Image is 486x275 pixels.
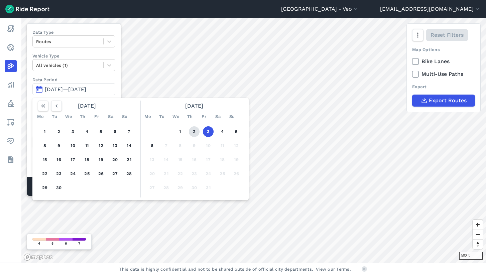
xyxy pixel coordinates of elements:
button: 15 [175,154,186,165]
div: Matched Trips [27,177,121,196]
span: Reset Filters [431,31,464,39]
button: 16 [189,154,200,165]
button: 3 [203,126,214,137]
div: Map Options [412,46,475,53]
span: [DATE]—[DATE] [45,86,86,93]
button: 21 [161,168,171,179]
button: 14 [161,154,171,165]
a: Areas [5,116,17,128]
div: We [170,111,181,122]
button: 10 [203,140,214,151]
div: Sa [105,111,116,122]
button: 26 [231,168,242,179]
button: 13 [110,140,120,151]
button: 22 [39,168,50,179]
button: 3 [68,126,78,137]
a: Policy [5,98,17,110]
button: 27 [110,168,120,179]
canvas: Map [21,18,486,263]
div: Fr [91,111,102,122]
button: 30 [53,182,64,193]
button: 4 [217,126,228,137]
button: 30 [189,182,200,193]
div: Mo [142,111,153,122]
div: Th [77,111,88,122]
button: 19 [231,154,242,165]
a: Mapbox logo [23,253,53,261]
button: 9 [189,140,200,151]
div: Tu [49,111,60,122]
div: Tu [156,111,167,122]
div: Sa [213,111,223,122]
button: 27 [147,182,157,193]
button: Export Routes [412,95,475,107]
button: 14 [124,140,134,151]
button: 26 [96,168,106,179]
button: [DATE]—[DATE] [32,83,115,95]
button: 24 [68,168,78,179]
button: 1 [39,126,50,137]
button: 8 [175,140,186,151]
img: Ride Report [5,5,49,13]
a: Report [5,23,17,35]
button: 29 [175,182,186,193]
div: [DATE] [35,101,139,111]
button: 17 [203,154,214,165]
button: 23 [189,168,200,179]
button: 9 [53,140,64,151]
button: 5 [96,126,106,137]
button: 28 [124,168,134,179]
button: 6 [147,140,157,151]
div: We [63,111,74,122]
button: 25 [217,168,228,179]
button: 20 [110,154,120,165]
button: 29 [39,182,50,193]
button: 25 [82,168,92,179]
button: 10 [68,140,78,151]
a: Analyze [5,79,17,91]
button: 20 [147,168,157,179]
a: Heatmaps [5,60,17,72]
button: [EMAIL_ADDRESS][DOMAIN_NAME] [380,5,481,13]
button: Zoom out [473,230,483,239]
span: Export Routes [429,97,467,105]
div: [DATE] [142,101,246,111]
button: 2 [189,126,200,137]
button: 11 [82,140,92,151]
label: Multi-Use Paths [412,70,475,78]
button: 7 [161,140,171,151]
label: Vehicle Type [32,53,115,59]
button: 31 [203,182,214,193]
button: 12 [231,140,242,151]
button: 5 [231,126,242,137]
button: 24 [203,168,214,179]
label: Data Period [32,77,115,83]
button: 7 [124,126,134,137]
a: Realtime [5,41,17,53]
button: 13 [147,154,157,165]
button: 8 [39,140,50,151]
button: 1 [175,126,186,137]
button: Zoom in [473,220,483,230]
button: 2 [53,126,64,137]
button: 12 [96,140,106,151]
button: 18 [82,154,92,165]
div: Export [412,84,475,90]
div: Th [185,111,195,122]
div: Mo [35,111,46,122]
button: 28 [161,182,171,193]
button: 16 [53,154,64,165]
button: 15 [39,154,50,165]
button: Reset bearing to north [473,239,483,249]
button: 18 [217,154,228,165]
button: 4 [82,126,92,137]
button: 6 [110,126,120,137]
button: Reset Filters [426,29,468,41]
button: 22 [175,168,186,179]
a: Health [5,135,17,147]
div: Fr [199,111,209,122]
button: 23 [53,168,64,179]
label: Bike Lanes [412,57,475,65]
button: 21 [124,154,134,165]
button: 17 [68,154,78,165]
